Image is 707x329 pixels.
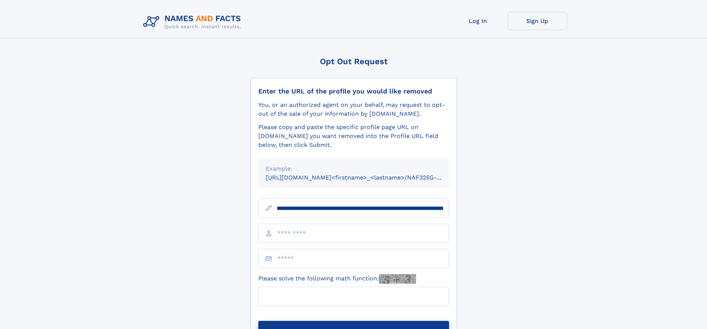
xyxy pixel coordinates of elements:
[251,57,457,66] div: Opt Out Request
[266,174,463,181] small: [URL][DOMAIN_NAME]<firstname>_<lastname>/NAF325G-xxxxxxxx
[140,12,247,32] img: Logo Names and Facts
[508,12,567,30] a: Sign Up
[448,12,508,30] a: Log In
[258,101,449,118] div: You, or an authorized agent on your behalf, may request to opt-out of the sale of your informatio...
[258,123,449,149] div: Please copy and paste the specific profile page URL on [DOMAIN_NAME] you want removed into the Pr...
[258,274,416,284] label: Please solve the following math function:
[266,164,442,173] div: Example:
[258,87,449,95] div: Enter the URL of the profile you would like removed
